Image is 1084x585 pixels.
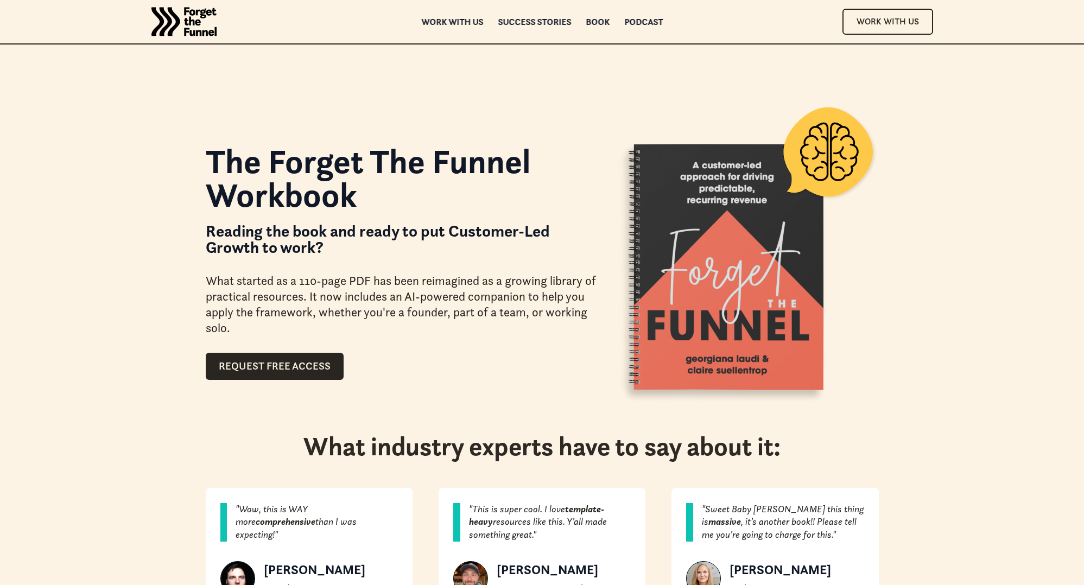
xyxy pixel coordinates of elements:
[842,9,933,34] a: Work With Us
[469,503,604,528] em: template-heavy
[469,503,565,515] em: "This is super cool. I love
[206,353,344,380] a: Request Free Access
[702,503,864,528] em: "Sweet Baby [PERSON_NAME] this thing is
[236,516,357,541] em: than I was expecting!"
[702,516,857,541] em: , it’s another book!! Please tell me you’re going to charge for this."
[236,503,308,528] em: "Wow, this is WAY more
[730,561,844,580] div: [PERSON_NAME]
[206,221,550,257] strong: Reading the book and ready to put Customer-Led Growth to work?
[421,18,483,26] a: Work with us
[624,18,663,26] a: Podcast
[708,516,741,527] em: massive
[256,516,315,527] em: comprehensive
[497,561,600,580] div: [PERSON_NAME]
[303,431,781,462] h2: What industry experts have to say about it:
[206,144,597,212] h1: The Forget The Funnel Workbook
[264,561,365,580] div: [PERSON_NAME]
[586,18,610,26] a: Book
[498,18,571,26] a: Success Stories
[206,273,597,336] div: What started as a 110-page PDF has been reimagined as a growing library of practical resources. I...
[469,516,607,541] em: resources like this. Y’all made something great."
